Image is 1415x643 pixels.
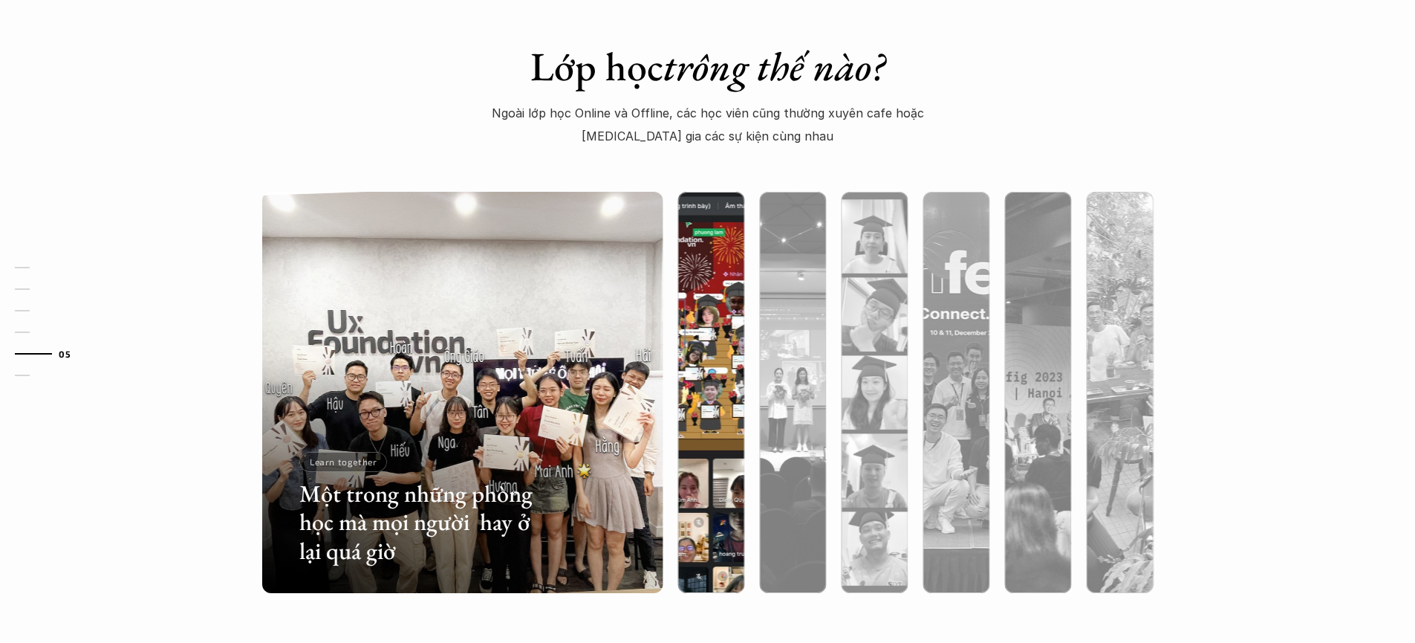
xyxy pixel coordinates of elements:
a: 05 [15,345,85,363]
h1: Lớp học [449,42,967,91]
em: trông thế nào? [663,40,885,92]
p: Ngoài lớp học Online và Offline, các học viên cũng thường xuyên cafe hoặc [MEDICAL_DATA] gia các ... [482,102,934,147]
strong: 05 [59,349,71,359]
p: Learn together [309,457,376,468]
h3: Một trong những phòng học mà mọi người hay ở lại quá giờ [299,479,538,565]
